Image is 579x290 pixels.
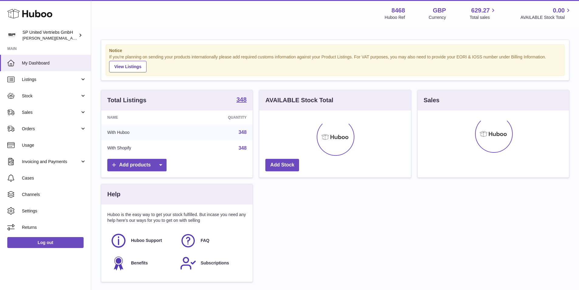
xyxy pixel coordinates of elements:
div: Huboo Ref [385,15,405,20]
th: Quantity [183,110,253,124]
span: Total sales [470,15,497,20]
a: Huboo Support [110,232,174,249]
span: Stock [22,93,80,99]
span: Invoicing and Payments [22,159,80,165]
a: 0.00 AVAILABLE Stock Total [520,6,572,20]
h3: Sales [424,96,439,104]
span: Channels [22,192,86,197]
a: Log out [7,237,84,248]
a: 348 [239,145,247,151]
a: View Listings [109,61,146,72]
span: FAQ [201,238,209,243]
a: Add products [107,159,167,171]
span: Orders [22,126,80,132]
th: Name [101,110,183,124]
strong: Notice [109,48,561,54]
a: 629.27 Total sales [470,6,497,20]
p: Huboo is the easy way to get your stock fulfilled. But incase you need any help here's our ways f... [107,212,246,223]
div: If you're planning on sending your products internationally please add required customs informati... [109,54,561,72]
td: With Huboo [101,124,183,140]
span: My Dashboard [22,60,86,66]
span: Benefits [131,260,148,266]
img: tim@sp-united.com [7,31,16,40]
a: FAQ [180,232,243,249]
h3: AVAILABLE Stock Total [265,96,333,104]
span: Listings [22,77,80,82]
span: AVAILABLE Stock Total [520,15,572,20]
h3: Help [107,190,120,198]
td: With Shopify [101,140,183,156]
strong: 8468 [391,6,405,15]
span: Usage [22,142,86,148]
strong: GBP [433,6,446,15]
div: Currency [429,15,446,20]
span: Cases [22,175,86,181]
span: 629.27 [471,6,490,15]
strong: 348 [236,96,246,103]
span: Returns [22,225,86,230]
span: Subscriptions [201,260,229,266]
a: Subscriptions [180,255,243,271]
h3: Total Listings [107,96,146,104]
span: Huboo Support [131,238,162,243]
span: [PERSON_NAME][EMAIL_ADDRESS][DOMAIN_NAME] [22,36,122,40]
div: SP United Vertriebs GmbH [22,30,77,41]
a: Add Stock [265,159,299,171]
a: 348 [236,96,246,104]
span: 0.00 [553,6,565,15]
span: Sales [22,110,80,115]
a: Benefits [110,255,174,271]
span: Settings [22,208,86,214]
a: 348 [239,130,247,135]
